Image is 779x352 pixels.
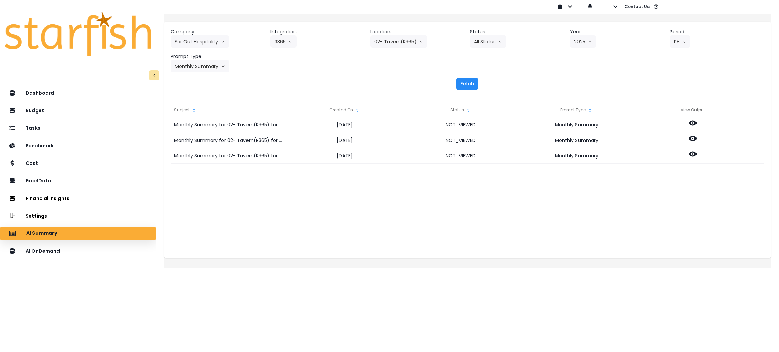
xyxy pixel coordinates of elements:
p: AI Summary [26,230,57,236]
p: Benchmark [26,143,54,149]
button: All Statusarrow down line [470,35,506,48]
div: Created On [287,103,403,117]
button: Far Out Hospitalityarrow down line [171,35,229,48]
header: Location [370,28,465,35]
svg: arrow down line [419,38,423,45]
div: [DATE] [287,148,403,164]
button: R365arrow down line [270,35,297,48]
header: Period [670,28,764,35]
svg: sort [355,108,360,113]
p: Tasks [26,125,40,131]
svg: sort [191,108,197,113]
p: Budget [26,108,44,114]
svg: sort [466,108,471,113]
header: Integration [270,28,365,35]
div: NOT_VIEWED [403,148,519,164]
svg: arrow down line [498,38,502,45]
div: [DATE] [287,117,403,132]
p: AI OnDemand [26,248,60,254]
div: Prompt Type [519,103,635,117]
button: Monthly Summaryarrow down line [171,60,229,72]
div: Monthly Summary [519,148,635,164]
div: Status [403,103,519,117]
svg: sort [587,108,593,113]
svg: arrow down line [221,38,225,45]
div: Subject [171,103,286,117]
header: Company [171,28,265,35]
div: [DATE] [287,132,403,148]
div: Monthly Summary for 02- Tavern(R365) for P8 2025 [171,132,286,148]
header: Status [470,28,564,35]
header: Prompt Type [171,53,265,60]
svg: arrow down line [221,63,225,70]
svg: arrow left line [682,38,686,45]
div: Monthly Summary for 02- Tavern(R365) for P8 2025 [171,148,286,164]
div: View Output [635,103,751,117]
header: Year [570,28,664,35]
button: 02- Tavern(R365)arrow down line [370,35,427,48]
div: Monthly Summary for 02- Tavern(R365) for P8 2025 [171,117,286,132]
p: Cost [26,160,38,166]
div: Monthly Summary [519,132,635,148]
p: Dashboard [26,90,54,96]
button: 2025arrow down line [570,35,596,48]
button: Fetch [456,78,478,90]
div: NOT_VIEWED [403,117,519,132]
div: Monthly Summary [519,117,635,132]
button: P8arrow left line [670,35,690,48]
p: ExcelData [26,178,51,184]
svg: arrow down line [588,38,592,45]
div: NOT_VIEWED [403,132,519,148]
svg: arrow down line [288,38,292,45]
